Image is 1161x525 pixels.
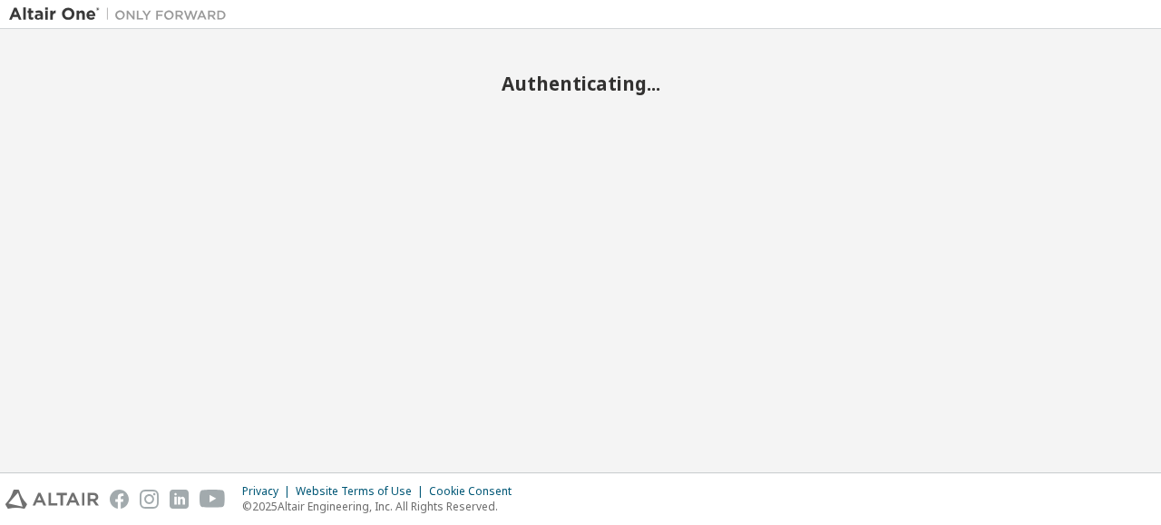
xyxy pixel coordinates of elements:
[170,490,189,509] img: linkedin.svg
[110,490,129,509] img: facebook.svg
[200,490,226,509] img: youtube.svg
[5,490,99,509] img: altair_logo.svg
[429,484,522,499] div: Cookie Consent
[242,499,522,514] p: © 2025 Altair Engineering, Inc. All Rights Reserved.
[9,5,236,24] img: Altair One
[242,484,296,499] div: Privacy
[140,490,159,509] img: instagram.svg
[9,72,1152,95] h2: Authenticating...
[296,484,429,499] div: Website Terms of Use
